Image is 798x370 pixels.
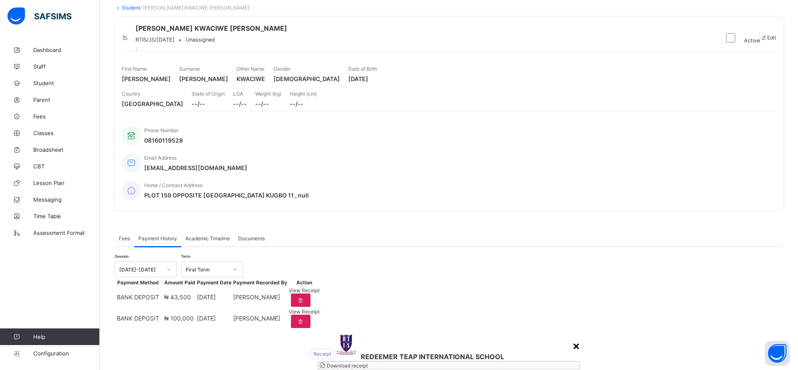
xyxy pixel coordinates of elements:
span: Academic Timeline [185,235,230,242]
span: / [PERSON_NAME] KWACIWE [PERSON_NAME] [140,5,249,11]
th: Payment Method [116,279,160,286]
span: [GEOGRAPHIC_DATA] [122,100,183,107]
button: Open asap [765,341,790,366]
span: Fees [119,235,130,242]
span: --/-- [233,100,247,107]
span: Session [115,254,128,259]
span: Messaging [33,196,100,203]
span: [PERSON_NAME] KWACIWE [PERSON_NAME] [135,24,287,32]
span: REDEEMER TEAP INTERNATIONAL SCHOOL [361,353,504,361]
span: Term [181,254,190,259]
span: Assessment Format [33,229,100,236]
span: LGA [233,91,243,97]
span: ₦ 100,000 [164,315,194,322]
span: CBT [33,163,100,170]
a: Student [122,5,140,11]
span: Staff [33,63,100,70]
div: First Term [186,266,228,273]
span: Fees [33,113,100,120]
th: Payment Date [197,279,232,286]
span: --/-- [290,100,317,107]
span: Broadsheet [33,146,100,153]
span: Home / Contract Address [144,182,202,188]
span: --/-- [255,100,281,107]
span: Gender [273,66,291,72]
span: Documents [238,235,265,242]
span: [DATE] [348,75,377,82]
span: [DEMOGRAPHIC_DATA] [273,75,340,82]
span: Time Table [33,213,100,220]
span: Email Address [144,155,177,161]
div: • [135,37,287,43]
span: 08160119528 [144,137,183,144]
span: Surname [179,66,200,72]
img: REDEEMER TEAP INTERNATIONAL SCHOOL [336,334,357,355]
span: Lesson Plan [33,180,100,186]
span: Edit [767,35,776,41]
span: PLOT 159 OPPOSITE [GEOGRAPHIC_DATA] KUGBO 11 , null [144,192,309,199]
span: Date of Birth [348,66,377,72]
span: Parent [33,96,100,103]
span: Country [122,91,140,97]
span: ₦ 43,500 [164,294,191,301]
span: [PERSON_NAME] [122,75,171,82]
span: --/-- [192,100,225,107]
img: safsims [7,7,71,25]
span: [PERSON_NAME] [179,75,228,82]
span: Dashboard [33,47,100,53]
img: receipt.26f346b57495a98c98ef9b0bc63aa4d8.svg [309,349,336,359]
span: View Receipt [289,308,320,315]
span: State of Origin [192,91,225,97]
div: [DATE]-[DATE] [119,266,162,273]
span: Weight (kg) [255,91,281,97]
span: Height (cm) [290,91,317,97]
span: BANK DEPOSIT [117,315,159,322]
span: KWACIWE [236,75,265,82]
span: Active [744,37,760,44]
span: BANK DEPOSIT [117,294,159,301]
span: [PERSON_NAME] [233,294,280,301]
span: [EMAIL_ADDRESS][DOMAIN_NAME] [144,164,247,171]
span: [DATE] [197,294,216,301]
span: [DATE] [197,315,216,322]
span: View Receipt [289,287,320,294]
span: Student [33,80,100,86]
span: Download receipt [327,363,368,369]
div: × [572,338,580,353]
span: Unassigned [186,37,215,43]
span: Other Name [236,66,264,72]
th: Action [288,279,320,286]
th: Amount Paid [164,279,196,286]
span: Classes [33,130,100,136]
span: Configuration [33,350,99,357]
span: [PERSON_NAME] [233,315,280,322]
span: Payment History [138,235,177,242]
span: RTIS/JS/[DATE] [135,37,175,43]
th: Payment Recorded By [233,279,288,286]
span: Help [33,333,99,340]
span: Phone Number [144,127,179,133]
span: First Name [122,66,147,72]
